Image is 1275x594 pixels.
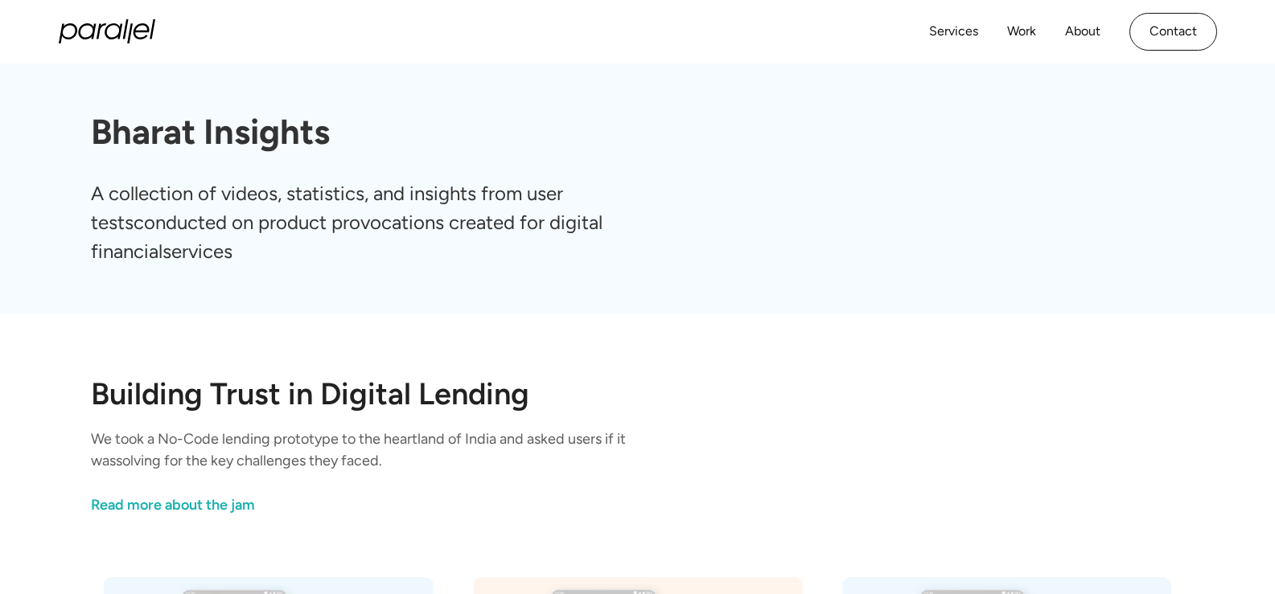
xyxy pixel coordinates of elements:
[929,20,978,43] a: Services
[91,428,693,472] p: We took a No-Code lending prototype to the heartland of India and asked users if it wassolving fo...
[91,494,693,516] a: link
[91,494,255,516] div: Read more about the jam
[91,179,665,266] p: A collection of videos, statistics, and insights from user testsconducted on product provocations...
[1065,20,1100,43] a: About
[59,19,155,43] a: home
[91,112,1185,154] h1: Bharat Insights
[91,379,1185,409] h2: Building Trust in Digital Lending
[1007,20,1036,43] a: Work
[1129,13,1217,51] a: Contact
